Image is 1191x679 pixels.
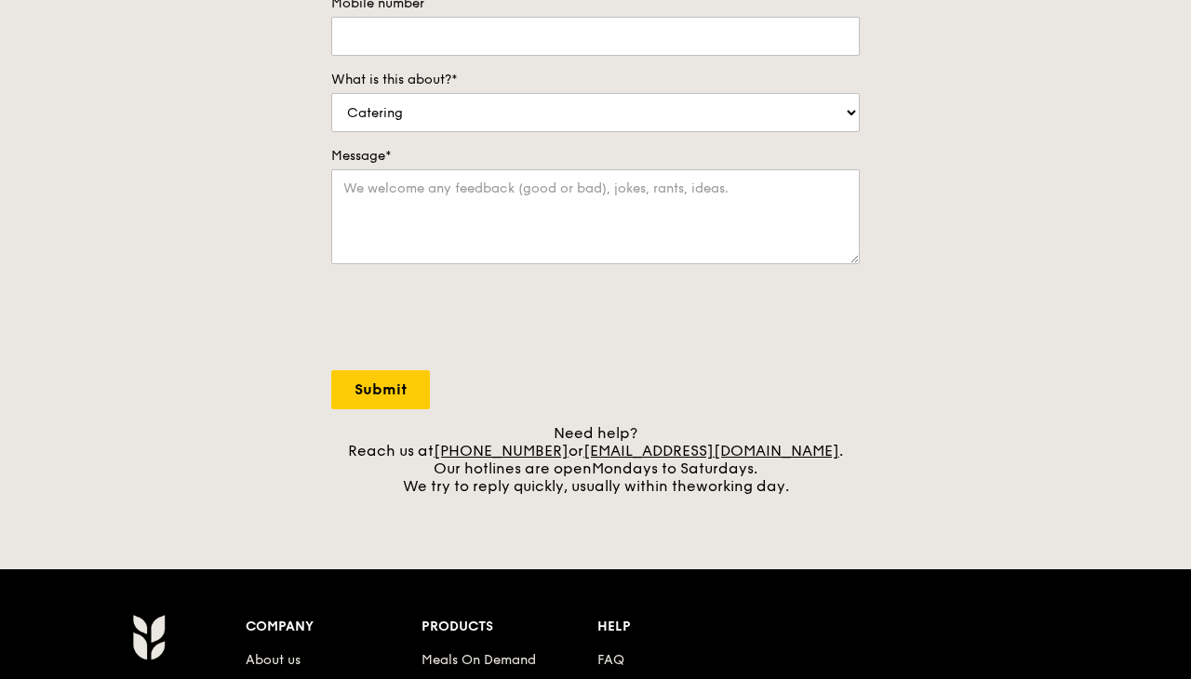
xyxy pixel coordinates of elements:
[592,459,757,477] span: Mondays to Saturdays.
[597,614,773,640] div: Help
[331,147,860,166] label: Message*
[331,370,430,409] input: Submit
[422,614,597,640] div: Products
[246,652,301,668] a: About us
[331,424,860,495] div: Need help? Reach us at or . Our hotlines are open We try to reply quickly, usually within the
[246,614,422,640] div: Company
[696,477,789,495] span: working day.
[583,442,839,459] a: [EMAIL_ADDRESS][DOMAIN_NAME]
[597,652,624,668] a: FAQ
[132,614,165,660] img: Grain
[422,652,536,668] a: Meals On Demand
[331,283,614,355] iframe: reCAPTCHA
[331,71,860,89] label: What is this about?*
[434,442,569,459] a: [PHONE_NUMBER]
